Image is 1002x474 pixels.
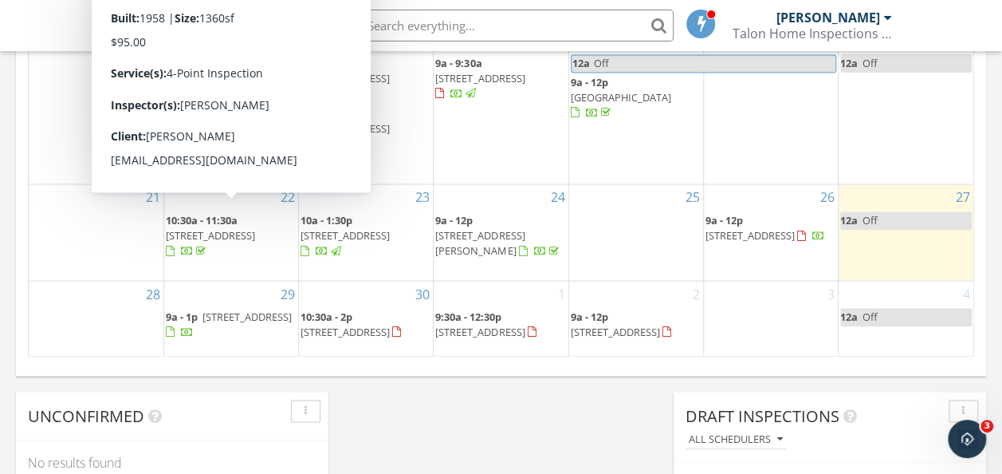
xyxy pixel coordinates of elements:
[568,280,703,357] td: Go to October 2, 2025
[100,8,136,43] img: The Best Home Inspection Software - Spectora
[571,325,660,339] span: [STREET_ADDRESS]
[571,90,671,105] span: [GEOGRAPHIC_DATA]
[980,420,993,433] span: 3
[301,56,390,101] a: 9a - 10a [STREET_ADDRESS]
[953,184,973,210] a: Go to September 27, 2025
[435,54,566,105] a: 9a - 9:30a [STREET_ADDRESS]
[29,280,163,357] td: Go to September 28, 2025
[166,106,292,136] a: 1p - 4p [STREET_ADDRESS]
[840,56,858,70] span: 12a
[571,310,675,339] a: 9a - 12p [STREET_ADDRESS]
[435,228,525,258] span: [STREET_ADDRESS][PERSON_NAME]
[301,54,431,105] a: 9a - 10a [STREET_ADDRESS]
[166,71,255,85] span: [STREET_ADDRESS]
[571,310,608,324] span: 9a - 12p
[839,280,973,357] td: Go to October 4, 2025
[732,26,891,41] div: Talon Home Inspections LLC
[572,55,591,72] span: 12a
[839,26,973,184] td: Go to September 20, 2025
[301,71,390,85] span: [STREET_ADDRESS]
[568,184,703,281] td: Go to September 25, 2025
[163,184,298,281] td: Go to September 22, 2025
[166,310,198,324] span: 9a - 1p
[301,105,431,155] a: 10:30a - 1:30p [STREET_ADDRESS]
[776,10,879,26] div: [PERSON_NAME]
[960,281,973,306] a: Go to October 4, 2025
[703,280,838,357] td: Go to October 3, 2025
[555,281,568,306] a: Go to October 1, 2025
[100,22,277,55] a: SPECTORA
[166,56,218,70] span: 9a - 11:30a
[166,213,238,227] span: 10:30a - 11:30a
[571,75,671,120] a: 9a - 12p [GEOGRAPHIC_DATA]
[840,213,858,227] span: 12a
[147,8,277,41] span: SPECTORA
[301,308,431,342] a: 10:30a - 2p [STREET_ADDRESS]
[277,184,298,210] a: Go to September 22, 2025
[166,106,198,120] span: 1p - 4p
[301,310,405,339] a: 10:30a - 2p [STREET_ADDRESS]
[299,280,434,357] td: Go to September 30, 2025
[166,105,297,139] a: 1p - 4p [STREET_ADDRESS]
[301,106,390,151] a: 10:30a - 1:30p [STREET_ADDRESS]
[301,213,352,227] span: 10a - 1:30p
[301,121,390,136] span: [STREET_ADDRESS]
[435,310,540,339] a: 9:30a - 12:30p [STREET_ADDRESS]
[686,405,839,426] span: Draft Inspections
[435,211,566,262] a: 9a - 12p [STREET_ADDRESS][PERSON_NAME]
[434,184,568,281] td: Go to September 24, 2025
[682,184,703,210] a: Go to September 25, 2025
[824,281,838,306] a: Go to October 3, 2025
[863,213,878,227] span: Off
[839,184,973,281] td: Go to September 27, 2025
[594,56,609,70] span: Off
[301,213,390,258] a: 10a - 1:30p [STREET_ADDRESS]
[163,26,298,184] td: Go to September 15, 2025
[705,211,836,246] a: 9a - 12p [STREET_ADDRESS]
[412,281,433,306] a: Go to September 30, 2025
[689,433,783,444] div: All schedulers
[548,184,568,210] a: Go to September 24, 2025
[840,310,858,324] span: 12a
[863,310,878,324] span: Off
[705,228,795,243] span: [STREET_ADDRESS]
[568,26,703,184] td: Go to September 18, 2025
[863,56,878,70] span: Off
[435,310,501,324] span: 9:30a - 12:30p
[28,405,144,426] span: Unconfirmed
[412,184,433,210] a: Go to September 23, 2025
[301,211,431,262] a: 10a - 1:30p [STREET_ADDRESS]
[166,54,297,105] a: 9a - 11:30a [STREET_ADDRESS]
[166,310,292,339] a: 9a - 1p [STREET_ADDRESS]
[301,56,338,70] span: 9a - 10a
[143,281,163,306] a: Go to September 28, 2025
[166,56,255,101] a: 9a - 11:30a [STREET_ADDRESS]
[434,26,568,184] td: Go to September 17, 2025
[686,429,786,450] button: All schedulers
[166,213,255,258] a: 10:30a - 11:30a [STREET_ADDRESS]
[571,75,608,89] span: 9a - 12p
[817,184,838,210] a: Go to September 26, 2025
[29,184,163,281] td: Go to September 21, 2025
[435,71,525,85] span: [STREET_ADDRESS]
[435,213,561,258] a: 9a - 12p [STREET_ADDRESS][PERSON_NAME]
[705,213,743,227] span: 9a - 12p
[571,73,701,124] a: 9a - 12p [GEOGRAPHIC_DATA]
[299,26,434,184] td: Go to September 16, 2025
[301,325,390,339] span: [STREET_ADDRESS]
[571,308,701,342] a: 9a - 12p [STREET_ADDRESS]
[703,184,838,281] td: Go to September 26, 2025
[435,325,525,339] span: [STREET_ADDRESS]
[301,106,367,120] span: 10:30a - 1:30p
[143,184,163,210] a: Go to September 21, 2025
[690,281,703,306] a: Go to October 2, 2025
[435,213,473,227] span: 9a - 12p
[166,308,297,342] a: 9a - 1p [STREET_ADDRESS]
[435,308,566,342] a: 9:30a - 12:30p [STREET_ADDRESS]
[277,281,298,306] a: Go to September 29, 2025
[434,280,568,357] td: Go to October 1, 2025
[299,184,434,281] td: Go to September 23, 2025
[202,106,292,120] span: [STREET_ADDRESS]
[355,10,674,41] input: Search everything...
[705,213,825,243] a: 9a - 12p [STREET_ADDRESS]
